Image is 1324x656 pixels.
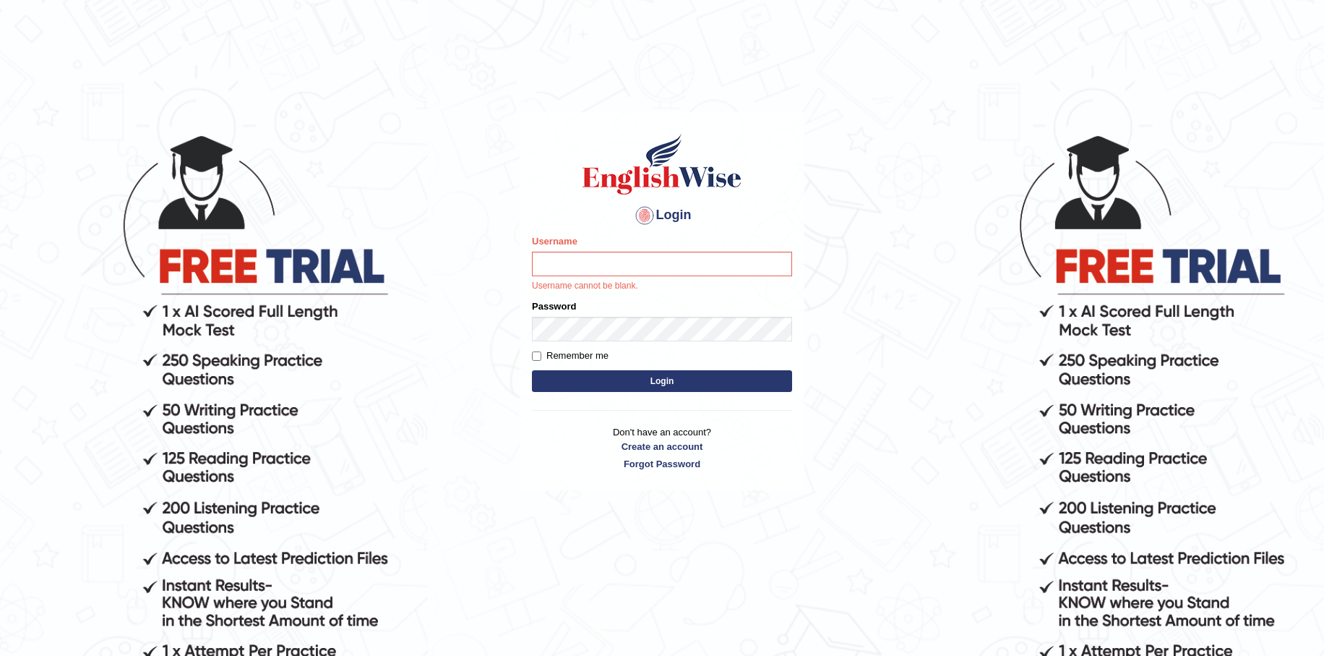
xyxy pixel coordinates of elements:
p: Don't have an account? [532,425,792,470]
input: Remember me [532,352,541,361]
h4: Login [532,204,792,227]
label: Username [532,234,577,248]
label: Remember me [532,349,609,363]
p: Username cannot be blank. [532,280,792,293]
a: Create an account [532,440,792,453]
button: Login [532,370,792,392]
a: Forgot Password [532,457,792,471]
label: Password [532,299,576,313]
img: Logo of English Wise sign in for intelligent practice with AI [580,132,744,197]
